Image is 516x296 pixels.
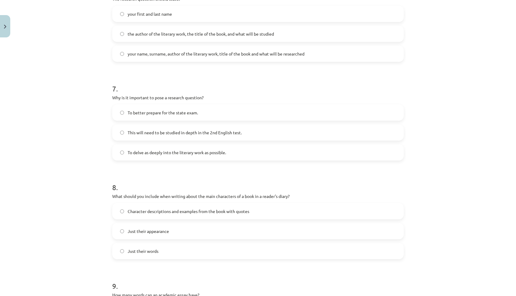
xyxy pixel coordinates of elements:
input: your name, surname, author of the literary work, title of the book and what will be researched [120,52,124,56]
input: Character descriptions and examples from the book with quotes [120,209,124,213]
input: To better prepare for the state exam. [120,111,124,115]
font: . [116,84,118,93]
font: 7 [112,84,116,93]
font: the author of the literary work, the title of the book, and what will be studied [128,31,274,37]
input: This will need to be studied in depth in the 2nd English test. [120,131,124,135]
font: 9 [112,282,116,290]
font: your first and last name [128,11,172,17]
input: To delve as deeply into the literary work as possible. [120,151,124,154]
input: the author of the literary work, the title of the book, and what will be studied [120,32,124,36]
font: . [116,183,118,192]
font: 8 [112,183,116,192]
img: icon-close-lesson-0947bae3869378f0d4975bcd49f059093ad1ed9edebbc8119c70593378902aed.svg [4,25,6,29]
font: . [116,282,118,290]
input: your first and last name [120,12,124,16]
font: Just their appearance [128,228,169,234]
font: Just their words [128,248,158,254]
font: To delve as deeply into the literary work as possible. [128,150,226,155]
input: Just their words [120,249,124,253]
font: To better prepare for the state exam. [128,110,198,115]
font: Character descriptions and examples from the book with quotes [128,208,249,214]
font: This will need to be studied in depth in the 2nd English test. [128,130,242,135]
font: What should you include when writing about the main characters of a book in a reader's diary? [112,193,290,199]
input: Just their appearance [120,229,124,233]
font: your name, surname, author of the literary work, title of the book and what will be researched [128,51,304,56]
font: Why is it important to pose a research question? [112,95,204,100]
